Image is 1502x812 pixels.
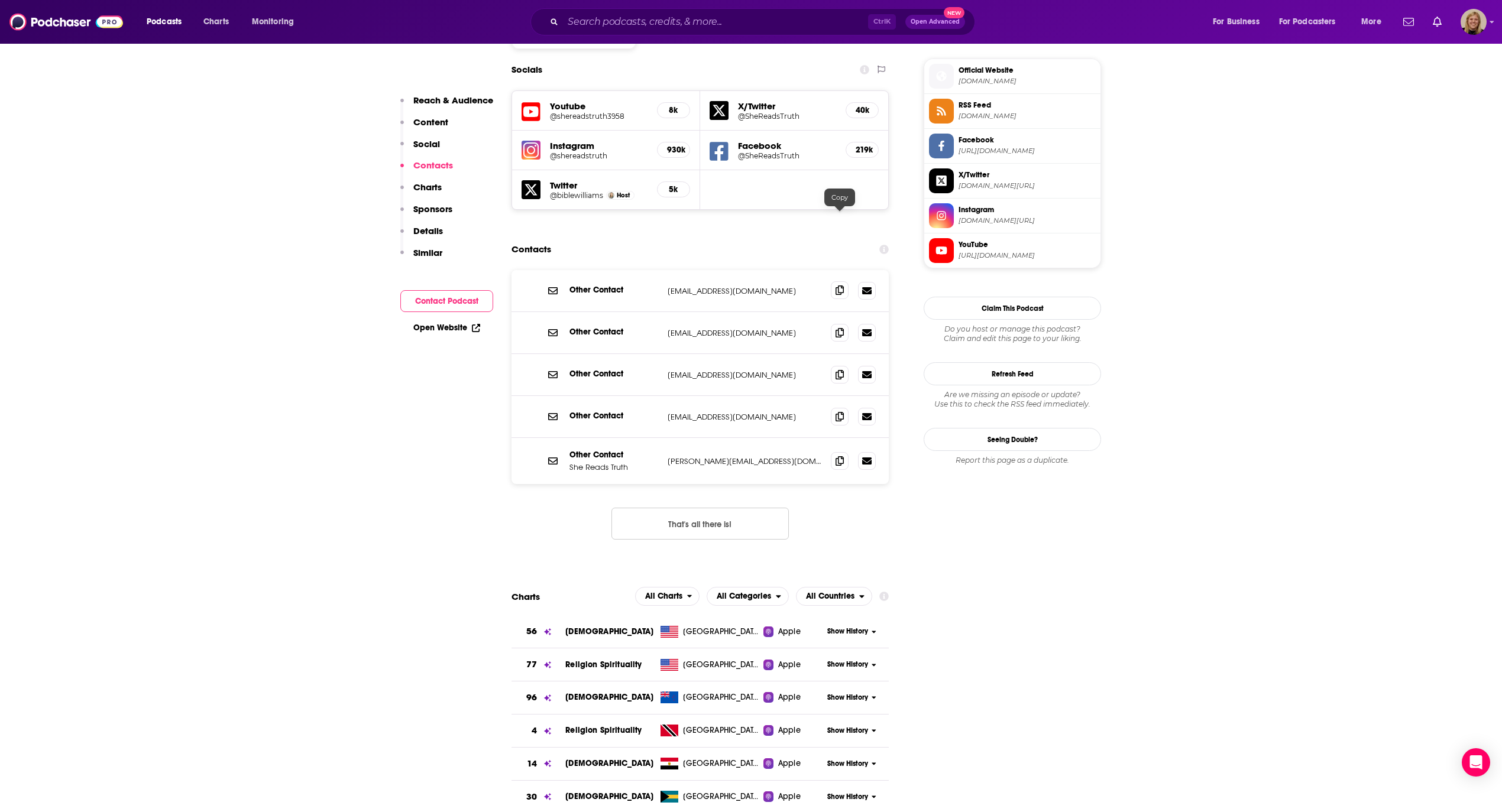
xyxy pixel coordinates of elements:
[413,225,443,236] p: Details
[9,11,123,33] img: Podchaser - Follow, Share and Rate Podcasts
[668,286,821,296] p: [EMAIL_ADDRESS][DOMAIN_NAME]
[905,15,965,29] button: Open AdvancedNew
[778,758,801,769] span: Apple
[827,759,868,769] span: Show History
[667,145,680,155] h5: 930k
[413,323,480,333] a: Open Website
[959,100,1096,111] span: RSS Feed
[542,8,986,35] div: Search podcasts, credits, & more...
[806,592,854,600] span: All Countries
[252,14,294,30] span: Monitoring
[569,369,658,379] p: Other Contact
[565,692,653,702] a: [DEMOGRAPHIC_DATA]
[824,726,881,736] button: Show History
[527,757,537,771] h3: 14
[550,180,648,191] h5: Twitter
[738,151,836,160] a: @SheReadsTruth
[1461,9,1487,35] img: User Profile
[608,192,614,199] img: Amanda Bible Williams
[569,450,658,460] p: Other Contact
[512,615,565,648] a: 56
[512,238,551,261] h2: Contacts
[796,587,872,606] h2: Countries
[959,65,1096,76] span: Official Website
[413,116,448,128] p: Content
[413,203,452,215] p: Sponsors
[550,112,648,121] a: @shereadstruth3958
[512,59,542,81] h2: Socials
[924,324,1101,343] div: Claim and edit this page to your liking.
[413,247,442,258] p: Similar
[824,792,881,802] button: Show History
[929,203,1096,228] a: Instagram[DOMAIN_NAME][URL]
[512,748,565,780] a: 14
[959,112,1096,121] span: feeds.captivate.fm
[550,191,603,200] a: @biblewilliams
[138,12,197,31] button: open menu
[824,660,881,670] button: Show History
[778,626,801,638] span: Apple
[959,216,1096,225] span: instagram.com/shereadstruth
[924,362,1101,385] button: Refresh Feed
[683,626,760,638] span: United States
[778,691,801,703] span: Apple
[203,14,229,30] span: Charts
[656,791,764,803] a: [GEOGRAPHIC_DATA]
[635,587,700,606] h2: Platforms
[924,456,1101,465] div: Report this page as a duplicate.
[959,135,1096,145] span: Facebook
[413,160,453,171] p: Contacts
[868,14,896,30] span: Ctrl K
[717,592,771,600] span: All Categories
[1271,12,1353,31] button: open menu
[924,428,1101,451] a: Seeing Double?
[911,19,960,25] span: Open Advanced
[512,648,565,681] a: 77
[856,105,869,115] h5: 40k
[611,508,789,540] button: Nothing here.
[668,456,821,466] p: [PERSON_NAME][EMAIL_ADDRESS][DOMAIN_NAME]
[512,714,565,747] a: 4
[413,181,442,193] p: Charts
[400,203,452,225] button: Sponsors
[1461,9,1487,35] span: Logged in as avansolkema
[656,626,764,638] a: [GEOGRAPHIC_DATA]
[645,592,682,600] span: All Charts
[569,285,658,295] p: Other Contact
[959,251,1096,260] span: https://www.youtube.com/@shereadstruth3958
[565,660,642,670] a: Religion Spirituality
[617,191,630,199] span: Host
[1461,9,1487,35] button: Show profile menu
[1428,12,1446,32] a: Show notifications dropdown
[1205,12,1274,31] button: open menu
[824,759,881,769] button: Show History
[763,626,823,638] a: Apple
[565,791,653,801] a: [DEMOGRAPHIC_DATA]
[400,225,443,247] button: Details
[656,691,764,703] a: [GEOGRAPHIC_DATA]
[244,12,309,31] button: open menu
[668,412,821,422] p: [EMAIL_ADDRESS][DOMAIN_NAME]
[738,112,836,121] h5: @SheReadsTruth
[413,95,493,106] p: Reach & Audience
[959,181,1096,190] span: twitter.com/SheReadsTruth
[635,587,700,606] button: open menu
[959,147,1096,155] span: https://www.facebook.com/SheReadsTruth
[827,792,868,802] span: Show History
[667,184,680,194] h5: 5k
[929,134,1096,158] a: Facebook[URL][DOMAIN_NAME]
[1361,14,1381,30] span: More
[550,140,648,151] h5: Instagram
[526,790,537,804] h3: 30
[924,297,1101,320] button: Claim This Podcast
[827,726,868,736] span: Show History
[827,693,868,703] span: Show History
[959,239,1096,250] span: YouTube
[512,591,540,602] h2: Charts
